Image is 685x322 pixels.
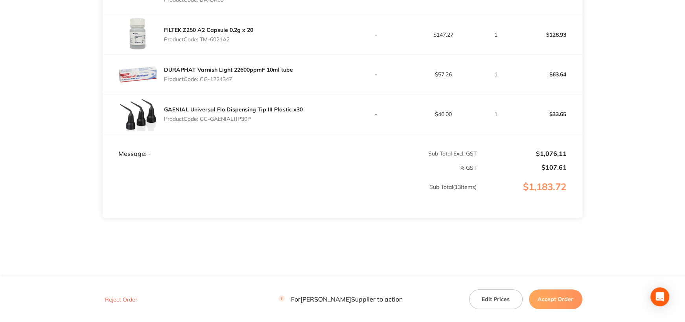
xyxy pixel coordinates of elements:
[118,55,158,94] img: a3ZrMzdmcw
[410,111,477,117] p: $40.00
[343,150,476,157] p: Sub Total Excl. GST
[469,289,523,309] button: Edit Prices
[164,116,303,122] p: Product Code: GC-GAENIALTIP30P
[103,134,342,158] td: Message: -
[118,94,158,134] img: Ymt1ZnZ3eA
[410,31,477,38] p: $147.27
[164,66,293,73] a: DURAPHAT Varnish Light 22600ppmF 10ml tube
[516,105,582,124] p: $33.65
[164,106,303,113] a: GAENIAL Universal Flo Dispensing Tip III Plastic x30
[477,164,566,171] p: $107.61
[343,31,409,38] p: -
[516,25,582,44] p: $128.93
[477,71,515,78] p: 1
[516,65,582,84] p: $63.64
[343,111,409,117] p: -
[477,150,566,157] p: $1,076.11
[103,184,476,206] p: Sub Total ( 13 Items)
[410,71,477,78] p: $57.26
[118,15,158,54] img: dGY4eTg4aw
[103,296,140,303] button: Reject Order
[343,71,409,78] p: -
[103,165,476,171] p: % GST
[529,289,582,309] button: Accept Order
[477,181,582,208] p: $1,183.72
[278,296,403,303] p: For [PERSON_NAME] Supplier to action
[164,26,253,33] a: FILTEK Z250 A2 Capsule 0.2g x 20
[164,36,253,43] p: Product Code: TM-6021A2
[650,287,669,306] div: Open Intercom Messenger
[477,111,515,117] p: 1
[164,76,293,82] p: Product Code: CG-1224347
[477,31,515,38] p: 1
